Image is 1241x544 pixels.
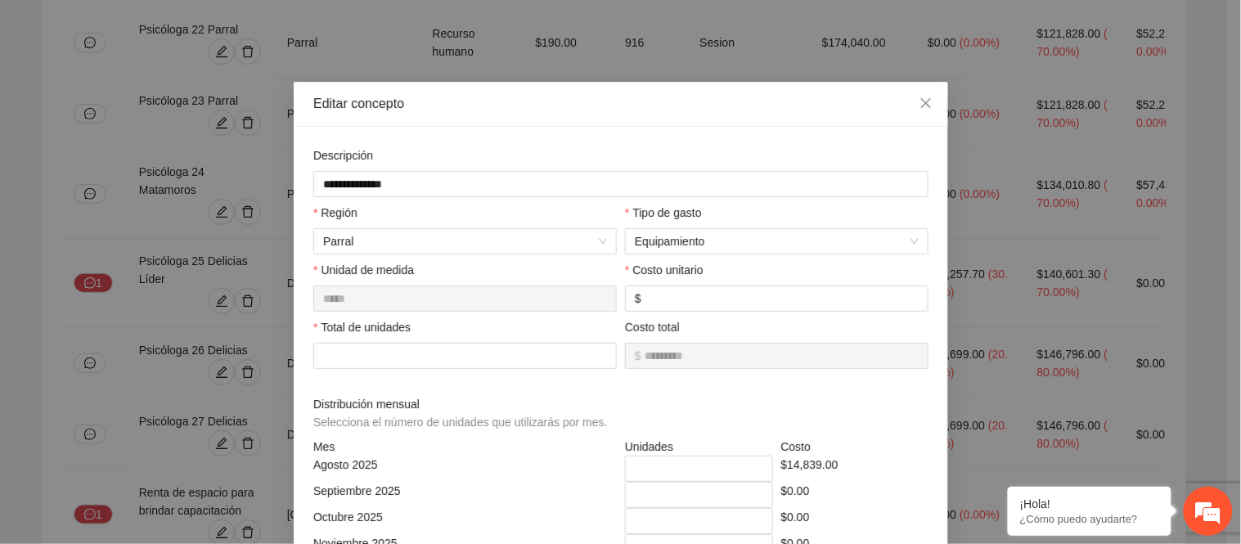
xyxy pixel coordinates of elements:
span: Parral [323,229,607,254]
div: Septiembre 2025 [309,482,621,508]
label: Costo unitario [625,261,704,279]
label: Región [313,204,357,222]
label: Costo total [625,318,680,336]
span: close [920,97,933,110]
textarea: Escriba su mensaje y pulse “Intro” [8,366,312,424]
div: Costo [776,438,933,456]
div: $14,839.00 [776,456,933,482]
label: Tipo de gasto [625,204,702,222]
div: Chatee con nosotros ahora [85,83,275,105]
div: $0.00 [776,508,933,534]
div: $0.00 [776,482,933,508]
p: ¿Cómo puedo ayudarte? [1020,513,1159,525]
button: Close [904,82,948,126]
label: Descripción [313,146,373,164]
span: $ [635,290,641,308]
div: ¡Hola! [1020,497,1159,510]
span: Estamos en línea. [95,178,226,344]
div: Editar concepto [313,95,929,113]
div: Unidades [621,438,777,456]
div: Agosto 2025 [309,456,621,482]
span: Distribución mensual [313,395,614,431]
div: Minimizar ventana de chat en vivo [268,8,308,47]
label: Unidad de medida [313,261,414,279]
div: Octubre 2025 [309,508,621,534]
label: Total de unidades [313,318,411,336]
span: Selecciona el número de unidades que utilizarás por mes. [313,416,608,429]
span: $ [635,347,641,365]
div: Mes [309,438,621,456]
span: Equipamiento [635,229,919,254]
